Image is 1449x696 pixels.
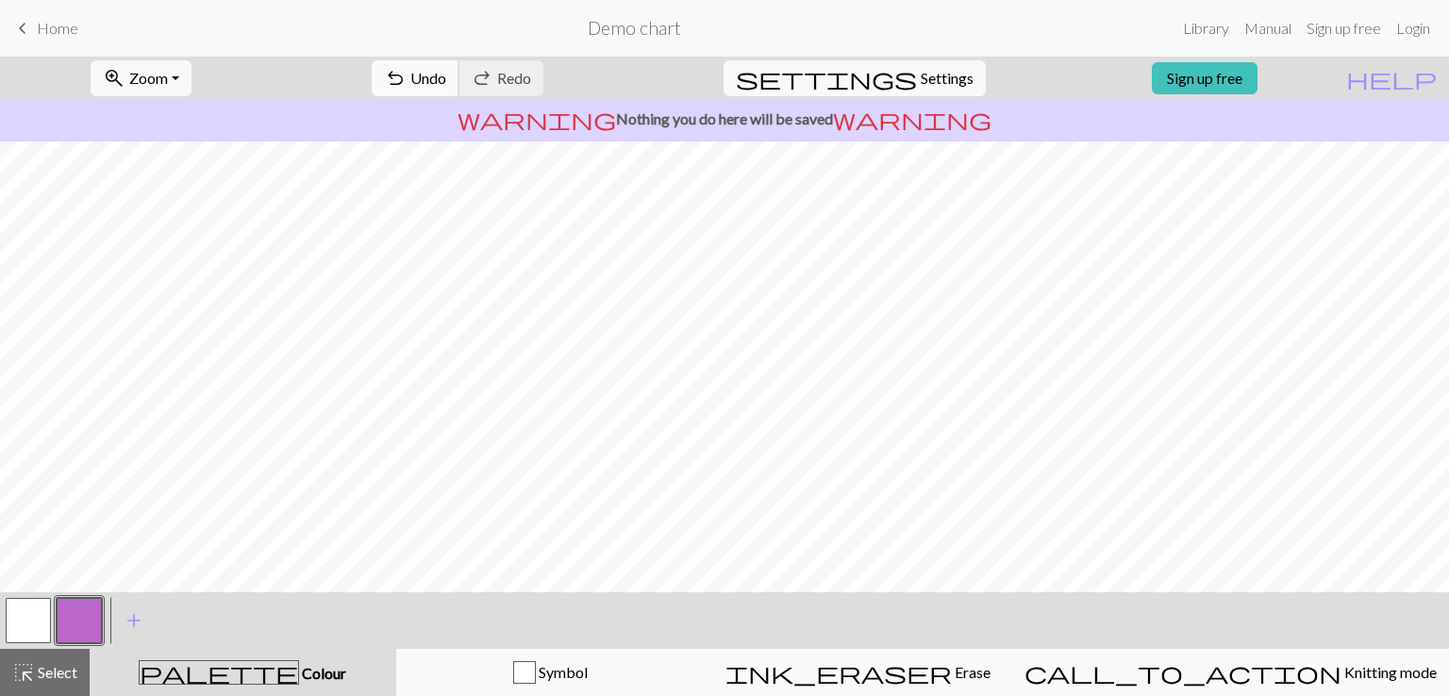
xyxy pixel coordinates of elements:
[736,65,917,91] span: settings
[833,106,991,132] span: warning
[35,663,77,681] span: Select
[1237,9,1299,47] a: Manual
[1152,62,1257,94] a: Sign up free
[372,60,459,96] button: Undo
[1389,9,1438,47] a: Login
[536,663,588,681] span: Symbol
[1012,649,1449,696] button: Knitting mode
[1299,9,1389,47] a: Sign up free
[458,106,616,132] span: warning
[91,60,192,96] button: Zoom
[11,12,78,44] a: Home
[12,659,35,686] span: highlight_alt
[725,659,952,686] span: ink_eraser
[704,649,1012,696] button: Erase
[396,649,705,696] button: Symbol
[921,67,974,90] span: Settings
[11,15,34,41] span: keyboard_arrow_left
[140,659,298,686] span: palette
[90,649,396,696] button: Colour
[1341,663,1437,681] span: Knitting mode
[588,17,681,39] h2: Demo chart
[37,19,78,37] span: Home
[103,65,125,91] span: zoom_in
[952,663,991,681] span: Erase
[1175,9,1237,47] a: Library
[724,60,986,96] button: SettingsSettings
[1346,65,1437,91] span: help
[384,65,407,91] span: undo
[129,69,168,87] span: Zoom
[299,664,346,682] span: Colour
[8,108,1441,130] p: Nothing you do here will be saved
[736,67,917,90] i: Settings
[123,607,145,634] span: add
[410,69,446,87] span: Undo
[1024,659,1341,686] span: call_to_action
